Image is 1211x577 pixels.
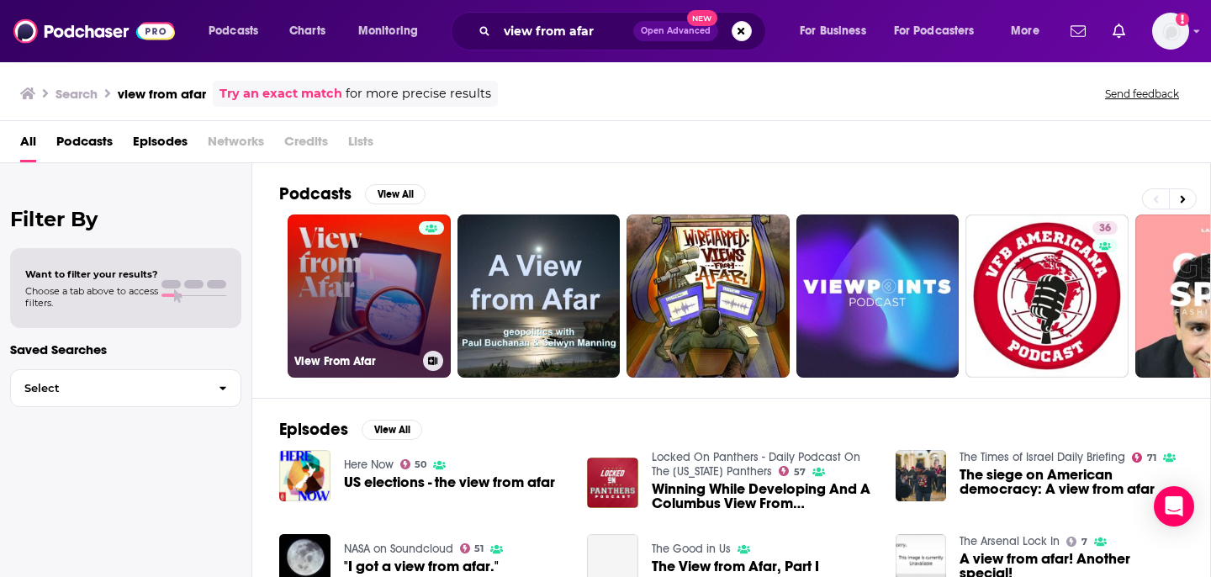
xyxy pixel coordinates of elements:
button: Select [10,369,241,407]
span: Open Advanced [641,27,711,35]
img: Winning While Developing And A Columbus View From Afar [587,458,638,509]
button: open menu [883,18,999,45]
a: 57 [779,466,806,476]
button: Show profile menu [1152,13,1189,50]
button: View All [362,420,422,440]
a: EpisodesView All [279,419,422,440]
button: Send feedback [1100,87,1184,101]
a: Episodes [133,128,188,162]
input: Search podcasts, credits, & more... [497,18,633,45]
h3: View From Afar [294,354,416,368]
span: Winning While Developing And A Columbus View From [GEOGRAPHIC_DATA] [652,482,875,511]
span: For Podcasters [894,19,975,43]
span: 51 [474,545,484,553]
span: 57 [794,468,806,476]
span: Credits [284,128,328,162]
a: Show notifications dropdown [1106,17,1132,45]
button: open menu [999,18,1060,45]
a: The siege on American democracy: A view from afar [960,468,1183,496]
h2: Podcasts [279,183,352,204]
div: Search podcasts, credits, & more... [467,12,782,50]
a: Locked On Panthers - Daily Podcast On The Florida Panthers [652,450,860,479]
a: NASA on Soundcloud [344,542,453,556]
span: Select [11,383,205,394]
a: The Times of Israel Daily Briefing [960,450,1125,464]
button: open menu [788,18,887,45]
a: The Good in Us [652,542,731,556]
span: For Business [800,19,866,43]
span: 7 [1081,538,1087,546]
a: The Arsenal Lock In [960,534,1060,548]
a: 36 [965,214,1129,378]
a: All [20,128,36,162]
button: Open AdvancedNew [633,21,718,41]
a: US elections - the view from afar [344,475,555,490]
a: Winning While Developing And A Columbus View From Afar [652,482,875,511]
span: More [1011,19,1039,43]
a: Show notifications dropdown [1064,17,1092,45]
button: open menu [346,18,440,45]
a: 36 [1092,221,1118,235]
button: View All [365,184,426,204]
span: for more precise results [346,84,491,103]
a: PodcastsView All [279,183,426,204]
p: Saved Searches [10,341,241,357]
a: 71 [1132,453,1156,463]
a: View From Afar [288,214,451,378]
span: Logged in as dkcmediatechnyc [1152,13,1189,50]
span: 71 [1147,454,1156,462]
a: Podcasts [56,128,113,162]
a: Here Now [344,458,394,472]
a: The View from Afar, Part I [652,559,819,574]
img: Podchaser - Follow, Share and Rate Podcasts [13,15,175,47]
span: Podcasts [209,19,258,43]
a: Try an exact match [219,84,342,103]
a: 7 [1066,537,1087,547]
span: 36 [1099,220,1111,237]
a: "I got a view from afar." [344,559,499,574]
a: 51 [460,543,484,553]
span: Charts [289,19,325,43]
span: 50 [415,461,426,468]
img: The siege on American democracy: A view from afar [896,450,947,501]
span: Choose a tab above to access filters. [25,285,158,309]
span: Want to filter your results? [25,268,158,280]
h2: Episodes [279,419,348,440]
a: Charts [278,18,336,45]
span: Lists [348,128,373,162]
h3: Search [56,86,98,102]
div: Open Intercom Messenger [1154,486,1194,527]
span: New [687,10,717,26]
h3: view from afar [118,86,206,102]
img: US elections - the view from afar [279,450,331,501]
span: Monitoring [358,19,418,43]
h2: Filter By [10,207,241,231]
button: open menu [197,18,280,45]
img: User Profile [1152,13,1189,50]
svg: Add a profile image [1176,13,1189,26]
a: 50 [400,459,427,469]
span: Networks [208,128,264,162]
